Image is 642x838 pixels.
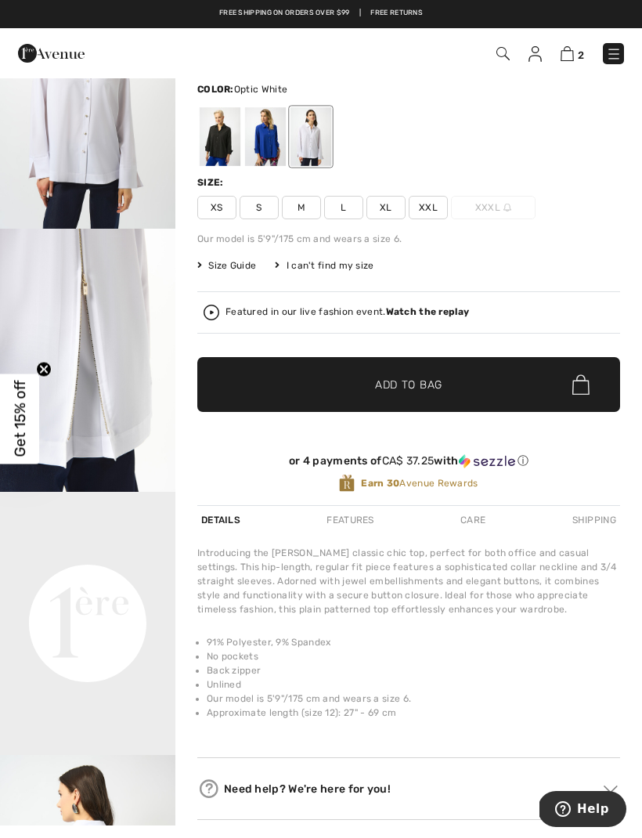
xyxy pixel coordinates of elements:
[572,374,590,395] img: Bag.svg
[207,649,620,663] li: No pockets
[204,305,219,320] img: Watch the replay
[282,196,321,219] span: M
[245,107,286,166] div: Royal Sapphire 163
[234,84,287,95] span: Optic White
[18,45,85,60] a: 1ère Avenue
[456,506,489,534] div: Care
[197,175,227,190] div: Size:
[207,663,620,677] li: Back zipper
[459,454,515,468] img: Sezzle
[197,454,620,474] div: or 4 payments ofCA$ 37.25withSezzle Click to learn more about Sezzle
[361,476,478,490] span: Avenue Rewards
[503,204,511,211] img: ring-m.svg
[275,258,373,273] div: I can't find my size
[225,307,469,317] div: Featured in our live fashion event.
[370,8,423,19] a: Free Returns
[324,196,363,219] span: L
[197,454,620,468] div: or 4 payments of with
[366,196,406,219] span: XL
[382,454,435,468] span: CA$ 37.25
[451,196,536,219] span: XXXL
[240,196,279,219] span: S
[197,196,236,219] span: XS
[339,474,355,493] img: Avenue Rewards
[197,777,620,800] div: Need help? We're here for you!
[539,791,626,830] iframe: Opens a widget where you can find more information
[323,506,377,534] div: Features
[207,635,620,649] li: 91% Polyester, 9% Spandex
[359,8,361,19] span: |
[386,306,470,317] strong: Watch the replay
[11,381,29,457] span: Get 15% off
[375,377,442,393] span: Add to Bag
[561,46,574,61] img: Shopping Bag
[197,546,620,616] div: Introducing the [PERSON_NAME] classic chic top, perfect for both office and casual settings. This...
[200,107,240,166] div: Black
[197,506,244,534] div: Details
[207,677,620,692] li: Unlined
[604,786,618,793] img: Arrow2.svg
[219,8,350,19] a: Free shipping on orders over $99
[561,44,584,63] a: 2
[409,196,448,219] span: XXL
[606,46,622,62] img: Menu
[578,49,584,61] span: 2
[290,107,331,166] div: Optic White
[207,692,620,706] li: Our model is 5'9"/175 cm and wears a size 6.
[197,84,234,95] span: Color:
[496,47,510,60] img: Search
[197,232,620,246] div: Our model is 5'9"/175 cm and wears a size 6.
[207,706,620,720] li: Approximate length (size 12): 27" - 69 cm
[528,46,542,62] img: My Info
[36,362,52,377] button: Close teaser
[361,478,399,489] strong: Earn 30
[568,506,620,534] div: Shipping
[18,38,85,69] img: 1ère Avenue
[197,258,256,273] span: Size Guide
[197,357,620,412] button: Add to Bag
